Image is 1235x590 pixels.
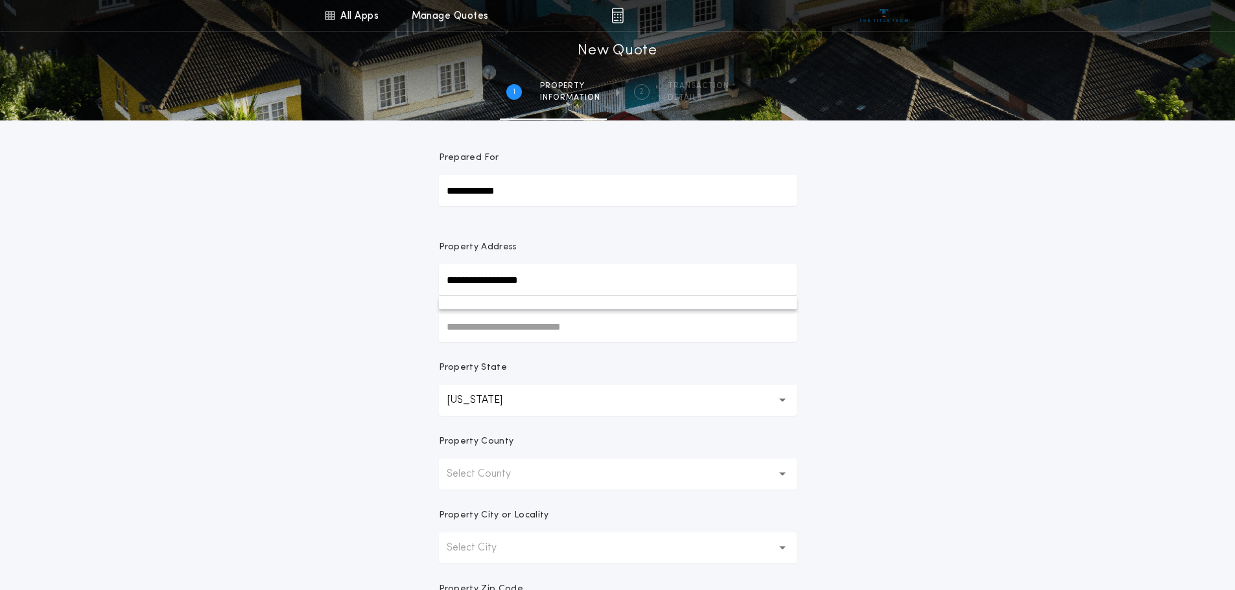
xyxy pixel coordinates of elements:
p: Select City [447,540,517,556]
p: Property State [439,361,507,374]
p: Select County [447,466,532,482]
p: Property County [439,435,514,448]
span: Transaction [668,81,729,91]
img: img [611,8,624,23]
input: Prepared For [439,175,797,206]
p: [US_STATE] [447,392,523,408]
span: information [540,93,600,103]
span: details [668,93,729,103]
h1: New Quote [578,41,657,62]
h2: 2 [639,87,644,97]
button: Select County [439,459,797,490]
button: [US_STATE] [439,385,797,416]
p: Property City or Locality [439,509,549,522]
p: Prepared For [439,152,499,165]
img: vs-icon [860,9,908,22]
p: Property Address [439,241,797,254]
h2: 1 [513,87,515,97]
span: Property [540,81,600,91]
button: Select City [439,532,797,563]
